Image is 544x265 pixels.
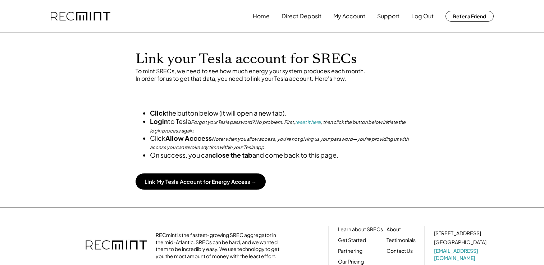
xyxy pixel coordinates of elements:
div: To mint SRECs, we need to see how much energy your system produces each month. In order for us to... [136,68,409,83]
button: Refer a Friend [445,11,494,22]
a: Partnering [338,247,362,255]
div: RECmint is the fastest-growing SREC aggregator in the mid-Atlantic. SRECs can be hard, and we wan... [156,232,283,260]
div: [STREET_ADDRESS] [434,230,481,237]
button: Link My Tesla Account for Energy Access → [136,173,266,190]
button: My Account [333,9,365,23]
a: Contact Us [387,247,413,255]
strong: Login [150,117,168,125]
div: [GEOGRAPHIC_DATA] [434,239,486,246]
a: reset it here [295,119,321,125]
font: Forgot your Tesla password? No problem. First, , then click the button below initiate the login p... [150,119,406,133]
font: Note: when you allow access, you're not giving us your password—you're providing us with access y... [150,136,409,150]
button: Direct Deposit [282,9,321,23]
a: [EMAIL_ADDRESS][DOMAIN_NAME] [434,247,488,261]
strong: close the tab [212,151,252,159]
li: the button below (it will open a new tab). [150,109,409,117]
button: Log Out [411,9,434,23]
li: On success, you can and come back to this page. [150,151,409,159]
li: Click [150,134,409,151]
button: Support [377,9,399,23]
img: recmint-logotype%403x.png [86,233,147,258]
button: Home [253,9,270,23]
a: Learn about SRECs [338,226,383,233]
li: to Tesla [150,117,409,134]
strong: Allow Acccess [165,134,212,142]
a: Testimonials [387,237,416,244]
strong: Click [150,109,166,117]
a: Get Started [338,237,366,244]
a: About [387,226,401,233]
h1: Link your Tesla account for SRECs [136,51,409,68]
img: recmint-logotype%403x.png [51,12,110,21]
